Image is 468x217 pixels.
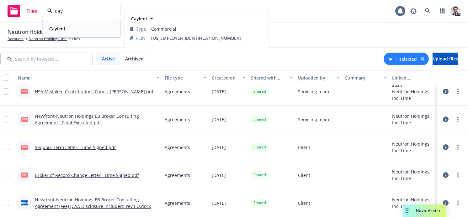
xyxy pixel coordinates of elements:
[35,144,116,150] a: Sequoia Term Letter - Lime Signed.pdf
[407,5,420,17] a: Report a Bug
[450,6,460,16] img: photo
[433,56,458,62] span: Upload files
[165,116,190,123] span: Agreements
[165,75,200,81] div: File type
[298,144,310,151] span: Client
[253,116,266,122] span: Shared
[21,89,28,94] span: pdf
[151,26,263,32] span: Commercial
[253,172,266,178] span: Shared
[390,70,437,85] button: Linked associations
[3,88,9,95] input: Toggle Row Selected
[454,88,462,95] a: more
[212,144,226,151] span: [DATE]
[136,35,146,41] span: FEIN
[35,113,139,126] a: Newfront-Neutron Holdings EB Broker Consulting Agreement - Final Executed.pdf
[251,75,286,81] div: Shared with client
[72,36,80,42] span: Files
[3,75,9,81] input: Select all
[8,36,24,42] a: Accounts
[392,113,434,126] div: Neutron Holdings, Inc. Lime
[0,53,93,65] input: Search by keyword...
[35,172,139,178] a: Broker of Record Change Letter - Lime Signed.pdf
[454,171,462,179] a: more
[212,88,226,95] span: [DATE]
[345,75,380,81] div: Summary
[454,143,462,151] a: more
[253,89,266,94] span: Shared
[209,70,248,85] button: Created on
[5,2,40,20] a: Files
[212,172,226,178] span: [DATE]
[212,200,226,206] span: [DATE]
[21,200,28,205] span: docx
[298,75,333,81] div: Uploaded by
[125,55,144,62] span: Archived
[403,204,411,217] div: Drag to move
[3,144,9,150] input: Toggle Row Selected
[253,144,266,150] span: Shared
[388,56,417,62] button: 1 selected
[3,172,9,178] input: Toggle Row Selected
[15,70,162,85] button: Name
[49,26,66,32] strong: Caylent
[343,70,390,85] button: Summary
[212,116,226,123] span: [DATE]
[29,36,67,42] a: Neutron Holdings, Inc.
[454,116,462,123] a: more
[21,117,28,121] span: pdf
[454,199,462,207] a: more
[298,88,329,95] span: Servicing team
[151,35,263,41] span: [US_EMPLOYER_IDENTIFICATION_NUMBER]
[392,196,434,209] div: Neutron Holdings, Inc. Lime
[136,26,146,32] span: Type
[18,75,153,81] div: Name
[436,5,449,17] a: Switch app
[131,16,147,22] strong: Caylent
[422,5,434,17] a: Search
[416,208,441,213] span: Nova Assist
[52,7,108,15] input: Filter by keyword
[212,75,239,81] div: Created on
[35,197,151,209] a: Newfront-Neutron Holdings EB Broker Consulting Agreement (Fee) (CAA Disclosure Included)_rev EO.docx
[403,204,446,217] button: Nova Assist
[8,28,62,36] span: Neutron Holdings, Inc.
[392,75,434,81] div: Linked associations
[253,200,266,206] span: Shared
[392,88,434,101] div: Neutron Holdings, Inc. Lime
[433,53,458,65] button: Upload files
[165,172,190,178] span: Agreements
[162,70,209,85] button: File type
[165,144,190,151] span: Agreements
[298,172,310,178] span: Client
[165,88,190,95] span: Agreements
[392,141,434,154] div: Neutron Holdings, Inc. Lime
[298,116,329,123] span: Servicing team
[248,70,295,85] button: Shared with client
[295,70,343,85] button: Uploaded by
[3,116,9,122] input: Toggle Row Selected
[26,8,37,13] span: Files
[21,145,28,149] span: pdf
[392,168,434,182] div: Neutron Holdings, Inc. Lime
[102,55,115,62] span: Active
[298,200,310,206] span: Client
[165,200,190,206] span: Agreements
[21,173,28,177] span: pdf
[35,89,153,95] a: HSA Mistaken Contributions Form - [PERSON_NAME].pdf
[3,200,9,206] input: Toggle Row Selected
